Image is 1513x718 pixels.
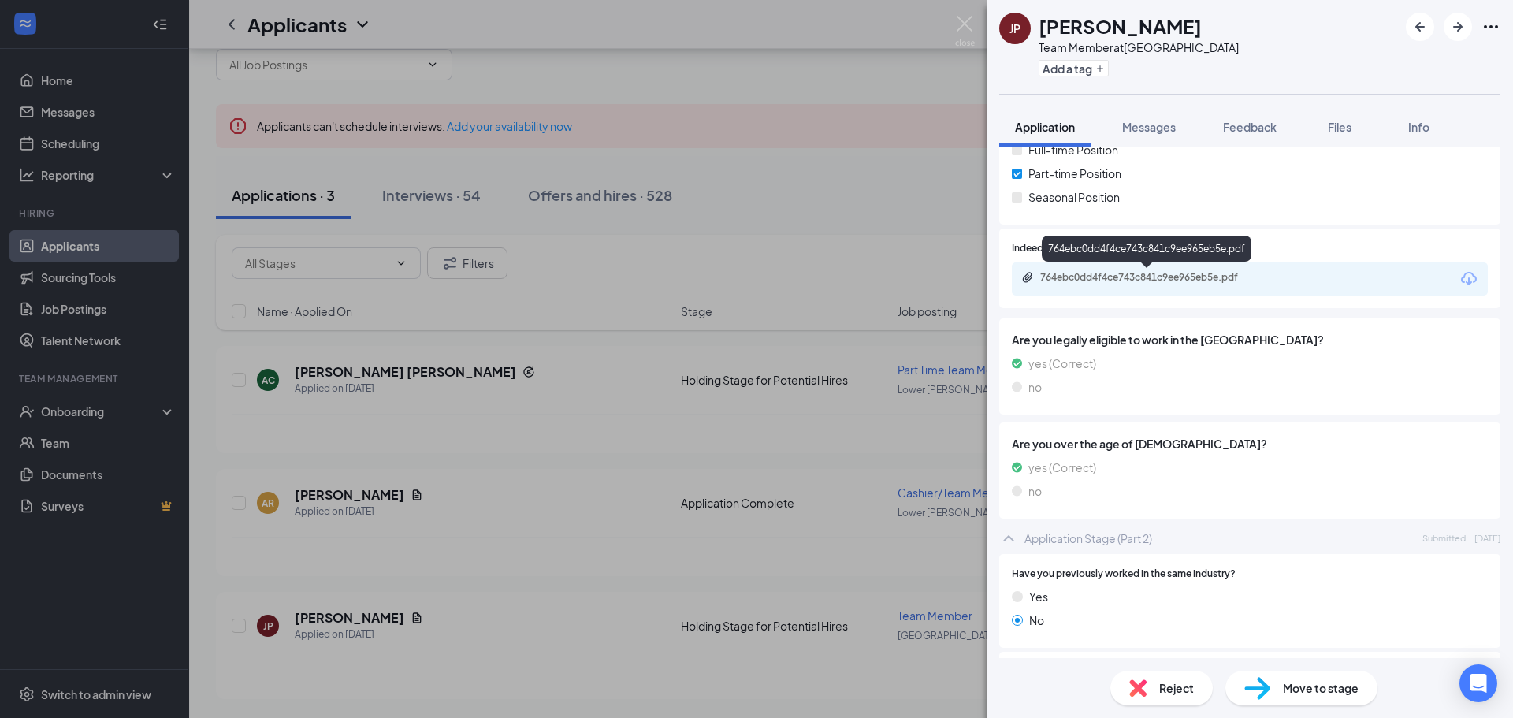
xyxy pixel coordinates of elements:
[1223,120,1277,134] span: Feedback
[1422,531,1468,545] span: Submitted:
[1408,120,1429,134] span: Info
[1039,13,1202,39] h1: [PERSON_NAME]
[1283,679,1359,697] span: Move to stage
[1012,331,1488,348] span: Are you legally eligible to work in the [GEOGRAPHIC_DATA]?
[1028,141,1118,158] span: Full-time Position
[1039,39,1239,55] div: Team Member at [GEOGRAPHIC_DATA]
[1039,60,1109,76] button: PlusAdd a tag
[1028,459,1096,476] span: yes (Correct)
[1028,482,1042,500] span: no
[1021,271,1034,284] svg: Paperclip
[1009,20,1020,36] div: JP
[1012,435,1488,452] span: Are you over the age of [DEMOGRAPHIC_DATA]?
[1029,588,1048,605] span: Yes
[1481,17,1500,36] svg: Ellipses
[1028,355,1096,372] span: yes (Correct)
[1042,236,1251,262] div: 764ebc0dd4f4ce743c841c9ee965eb5e.pdf
[1028,188,1120,206] span: Seasonal Position
[1028,378,1042,396] span: no
[1021,271,1277,286] a: Paperclip764ebc0dd4f4ce743c841c9ee965eb5e.pdf
[1012,567,1236,582] span: Have you previously worked in the same industry?
[1459,664,1497,702] div: Open Intercom Messenger
[1012,241,1081,256] span: Indeed Resume
[1411,17,1429,36] svg: ArrowLeftNew
[1459,270,1478,288] svg: Download
[1040,271,1261,284] div: 764ebc0dd4f4ce743c841c9ee965eb5e.pdf
[1028,165,1121,182] span: Part-time Position
[1406,13,1434,41] button: ArrowLeftNew
[1159,679,1194,697] span: Reject
[1015,120,1075,134] span: Application
[1095,64,1105,73] svg: Plus
[1474,531,1500,545] span: [DATE]
[1024,530,1152,546] div: Application Stage (Part 2)
[1328,120,1351,134] span: Files
[1029,612,1044,629] span: No
[1444,13,1472,41] button: ArrowRight
[1448,17,1467,36] svg: ArrowRight
[1122,120,1176,134] span: Messages
[999,529,1018,548] svg: ChevronUp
